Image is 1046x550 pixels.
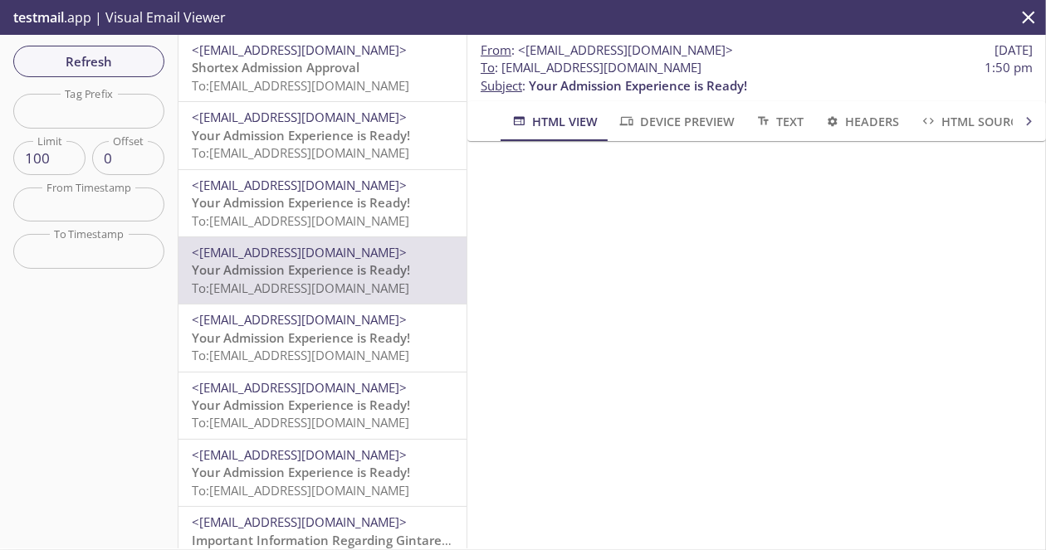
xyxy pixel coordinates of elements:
span: <[EMAIL_ADDRESS][DOMAIN_NAME]> [192,41,407,58]
div: <[EMAIL_ADDRESS][DOMAIN_NAME]>Your Admission Experience is Ready!To:[EMAIL_ADDRESS][DOMAIN_NAME] [178,102,467,168]
span: <[EMAIL_ADDRESS][DOMAIN_NAME]> [192,244,407,260]
span: Refresh [27,51,151,72]
span: Your Admission Experience is Ready! [192,127,410,144]
p: : [481,59,1033,95]
span: To: [EMAIL_ADDRESS][DOMAIN_NAME] [192,280,409,296]
span: To: [EMAIL_ADDRESS][DOMAIN_NAME] [192,212,409,229]
span: To: [EMAIL_ADDRESS][DOMAIN_NAME] [192,77,409,94]
div: <[EMAIL_ADDRESS][DOMAIN_NAME]>Your Admission Experience is Ready!To:[EMAIL_ADDRESS][DOMAIN_NAME] [178,237,467,304]
span: Subject [481,77,522,94]
span: <[EMAIL_ADDRESS][DOMAIN_NAME]> [192,513,407,530]
span: Your Admission Experience is Ready! [192,397,410,413]
span: HTML View [511,111,598,132]
span: Your Admission Experience is Ready! [192,261,410,278]
span: <[EMAIL_ADDRESS][DOMAIN_NAME]> [192,379,407,396]
span: [DATE] [995,41,1033,59]
span: <[EMAIL_ADDRESS][DOMAIN_NAME]> [518,41,733,58]
div: <[EMAIL_ADDRESS][DOMAIN_NAME]>Your Admission Experience is Ready!To:[EMAIL_ADDRESS][DOMAIN_NAME] [178,440,467,506]
span: To: [EMAIL_ADDRESS][DOMAIN_NAME] [192,482,409,499]
span: Important Information Regarding Gintare Test's Admission to Acme test (IL2019 ACME) [192,532,713,548]
span: HTML Source [920,111,1024,132]
span: : [EMAIL_ADDRESS][DOMAIN_NAME] [481,59,701,76]
span: : [481,41,733,59]
div: <[EMAIL_ADDRESS][DOMAIN_NAME]>Shortex Admission ApprovalTo:[EMAIL_ADDRESS][DOMAIN_NAME] [178,35,467,101]
div: <[EMAIL_ADDRESS][DOMAIN_NAME]>Your Admission Experience is Ready!To:[EMAIL_ADDRESS][DOMAIN_NAME] [178,304,467,371]
span: To: [EMAIL_ADDRESS][DOMAIN_NAME] [192,347,409,363]
span: <[EMAIL_ADDRESS][DOMAIN_NAME]> [192,109,407,125]
span: <[EMAIL_ADDRESS][DOMAIN_NAME]> [192,446,407,463]
span: To: [EMAIL_ADDRESS][DOMAIN_NAME] [192,144,409,161]
span: Shortex Admission Approval [192,59,359,75]
div: <[EMAIL_ADDRESS][DOMAIN_NAME]>Your Admission Experience is Ready!To:[EMAIL_ADDRESS][DOMAIN_NAME] [178,372,467,439]
span: To: [EMAIL_ADDRESS][DOMAIN_NAME] [192,414,409,431]
span: From [481,41,511,58]
span: testmail [13,8,64,27]
span: To [481,59,495,75]
span: Text [755,111,804,132]
span: Headers [824,111,899,132]
span: Your Admission Experience is Ready! [192,194,410,211]
div: <[EMAIL_ADDRESS][DOMAIN_NAME]>Your Admission Experience is Ready!To:[EMAIL_ADDRESS][DOMAIN_NAME] [178,170,467,236]
span: <[EMAIL_ADDRESS][DOMAIN_NAME]> [192,177,407,193]
span: Your Admission Experience is Ready! [192,464,410,480]
span: <[EMAIL_ADDRESS][DOMAIN_NAME]> [192,311,407,328]
span: Your Admission Experience is Ready! [529,77,747,94]
button: Refresh [13,46,164,77]
span: 1:50 pm [985,59,1033,76]
span: Your Admission Experience is Ready! [192,329,410,346]
span: Device Preview [618,111,734,132]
